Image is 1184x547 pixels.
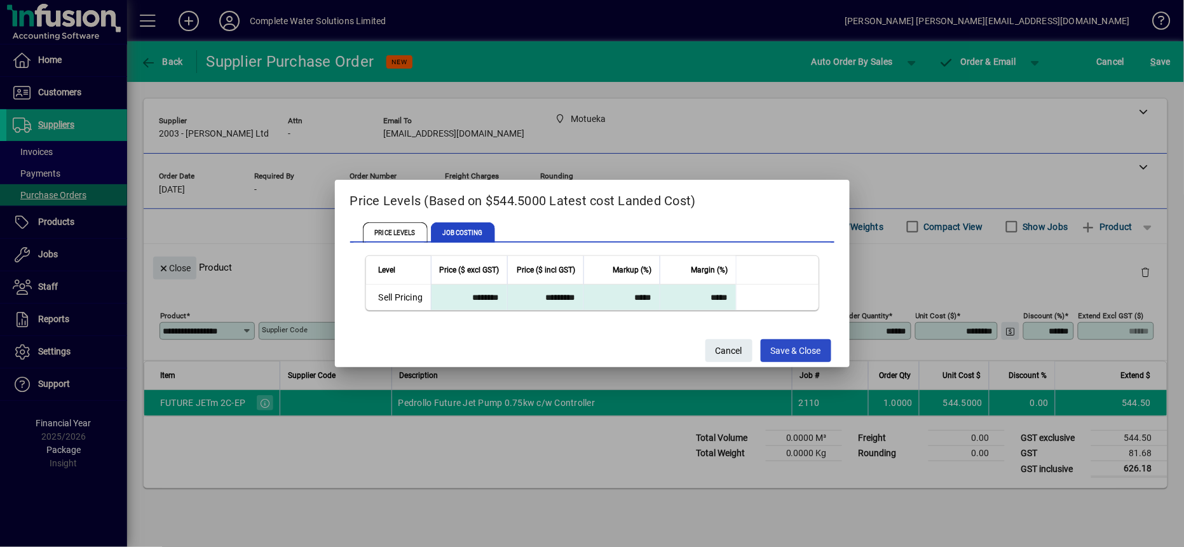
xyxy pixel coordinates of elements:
span: Save & Close [771,341,821,361]
span: Markup (%) [613,263,652,277]
span: PRICE LEVELS [363,222,428,243]
span: Price ($ excl GST) [440,263,500,277]
h2: Price Levels (Based on $544.5000 Latest cost Landed Cost) [335,180,850,217]
span: Price ($ incl GST) [517,263,576,277]
span: Level [379,263,396,277]
span: JOB COSTING [431,222,495,243]
span: Cancel [716,341,742,361]
td: Sell Pricing [366,285,431,310]
button: Cancel [705,339,752,362]
span: Margin (%) [691,263,728,277]
button: Save & Close [761,339,831,362]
